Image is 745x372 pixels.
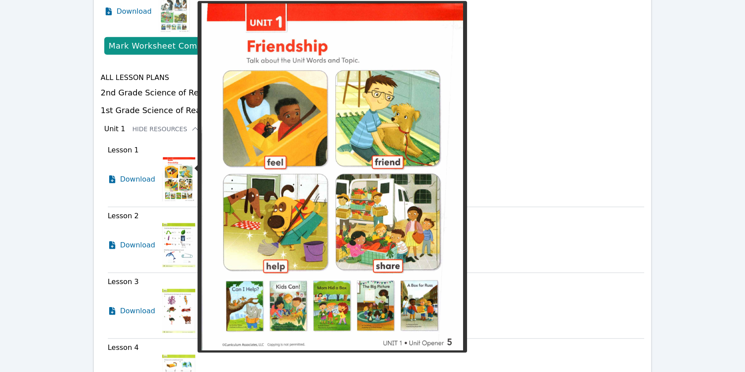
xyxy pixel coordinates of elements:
h3: 1st Grade Science of Reading [101,104,645,117]
a: Download [108,157,156,201]
span: Lesson 2 [108,212,139,220]
span: Download [120,240,156,251]
span: Lesson 1 [108,146,139,154]
img: Lesson 2 [162,223,195,267]
button: Hide Resources [133,125,200,133]
div: Mark Worksheet Completed [109,40,224,52]
img: Lesson 3 [162,289,195,333]
a: Download [108,223,156,267]
h4: All Lesson Plans [101,72,645,83]
h3: 2nd Grade Science of Reading Curriculum [101,87,645,99]
span: Lesson 3 [108,277,139,286]
img: Lesson 1 [162,157,195,201]
h3: Unit 1 [104,124,125,134]
span: Lesson 4 [108,343,139,352]
a: Download [108,289,156,333]
span: Download [117,6,152,17]
span: Download [120,306,156,316]
button: Hide Topics [225,106,277,115]
span: Download [120,174,156,185]
button: Show Topics [274,89,331,98]
button: Mark Worksheet Completed [104,37,228,55]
